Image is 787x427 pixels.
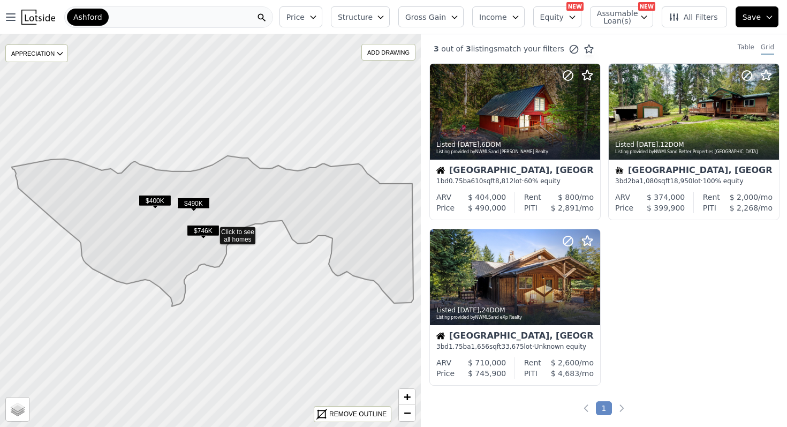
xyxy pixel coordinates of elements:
[436,192,451,203] div: ARV
[551,204,579,212] span: $ 2,891
[524,203,538,213] div: PITI
[399,405,415,421] a: Zoom out
[6,398,29,421] a: Layers
[329,409,387,419] div: REMOVE OUTLINE
[421,43,594,55] div: out of listings
[404,406,411,419] span: −
[177,198,210,213] div: $490K
[502,343,524,350] span: 33,675
[638,2,655,11] div: NEW
[436,203,455,213] div: Price
[471,343,489,350] span: 1,656
[436,140,595,149] div: Listed , 6 DOM
[637,141,659,148] time: 2025-10-01 19:58
[524,192,541,203] div: Rent
[187,225,220,241] div: $746K
[468,358,506,367] span: $ 710,000
[436,314,595,321] div: Listing provided by NWMLS and eXp Realty
[399,389,415,405] a: Zoom in
[615,166,773,177] div: [GEOGRAPHIC_DATA], [GEOGRAPHIC_DATA]
[436,166,594,177] div: [GEOGRAPHIC_DATA], [GEOGRAPHIC_DATA]
[615,203,633,213] div: Price
[436,166,445,175] img: House
[429,229,600,386] a: Listed [DATE],24DOMListing provided byNWMLSand eXp RealtyHouse[GEOGRAPHIC_DATA], [GEOGRAPHIC_DATA...
[436,306,595,314] div: Listed , 24 DOM
[608,63,778,220] a: Listed [DATE],12DOMListing provided byNWMLSand Better Properties [GEOGRAPHIC_DATA]Mobile[GEOGRAPH...
[615,149,774,155] div: Listing provided by NWMLS and Better Properties [GEOGRAPHIC_DATA]
[596,401,612,415] a: Page 1 is your current page
[458,141,480,148] time: 2025-10-07 21:45
[538,203,594,213] div: /mo
[558,193,579,201] span: $ 800
[615,166,624,175] img: Mobile
[458,306,480,314] time: 2025-09-19 21:42
[436,368,455,379] div: Price
[436,357,451,368] div: ARV
[405,12,446,23] span: Gross Gain
[738,43,754,55] div: Table
[497,43,564,54] span: match your filters
[495,177,513,185] span: 8,812
[436,177,594,185] div: 1 bd 0.75 ba sqft lot · 60% equity
[662,6,727,27] button: All Filters
[541,192,594,203] div: /mo
[566,2,584,11] div: NEW
[436,332,445,340] img: House
[479,12,507,23] span: Income
[551,358,579,367] span: $ 2,600
[538,368,594,379] div: /mo
[730,193,758,201] span: $ 2,000
[404,390,411,403] span: +
[615,177,773,185] div: 3 bd 2 ba sqft lot · 100% equity
[21,10,55,25] img: Lotside
[720,192,773,203] div: /mo
[362,44,415,60] div: ADD DRAWING
[73,12,102,23] span: Ashford
[524,357,541,368] div: Rent
[647,193,685,201] span: $ 374,000
[581,403,592,414] a: Previous page
[177,198,210,209] span: $490K
[468,204,506,212] span: $ 490,000
[761,43,774,55] div: Grid
[468,369,506,378] span: $ 745,900
[338,12,372,23] span: Structure
[736,6,778,27] button: Save
[640,177,658,185] span: 1,080
[331,6,390,27] button: Structure
[429,63,600,220] a: Listed [DATE],6DOMListing provided byNWMLSand [PERSON_NAME] RealtyHouse[GEOGRAPHIC_DATA], [GEOGRA...
[421,403,787,414] ul: Pagination
[471,177,483,185] span: 610
[615,192,630,203] div: ARV
[743,12,761,23] span: Save
[615,140,774,149] div: Listed , 12 DOM
[541,357,594,368] div: /mo
[139,195,171,206] span: $400K
[463,44,471,53] span: 3
[703,192,720,203] div: Rent
[436,332,594,342] div: [GEOGRAPHIC_DATA], [GEOGRAPHIC_DATA]
[139,195,171,211] div: $400K
[533,6,581,27] button: Equity
[187,225,220,236] span: $746K
[279,6,322,27] button: Price
[434,44,439,53] span: 3
[590,6,653,27] button: Assumable Loan(s)
[647,204,685,212] span: $ 399,900
[540,12,564,23] span: Equity
[669,12,718,23] span: All Filters
[436,149,595,155] div: Listing provided by NWMLS and [PERSON_NAME] Realty
[468,193,506,201] span: $ 404,000
[436,342,594,351] div: 3 bd 1.75 ba sqft lot · Unknown equity
[716,203,773,213] div: /mo
[472,6,525,27] button: Income
[670,177,692,185] span: 18,950
[398,6,464,27] button: Gross Gain
[616,403,627,414] a: Next page
[286,12,305,23] span: Price
[730,204,758,212] span: $ 2,268
[5,44,68,62] div: APPRECIATION
[551,369,579,378] span: $ 4,683
[703,203,716,213] div: PITI
[524,368,538,379] div: PITI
